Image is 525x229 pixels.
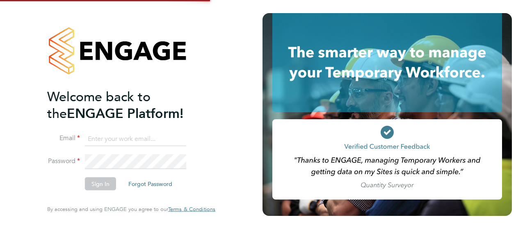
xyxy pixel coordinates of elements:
span: By accessing and using ENGAGE you agree to our [47,206,215,213]
span: Welcome back to the [47,88,151,121]
label: Email [47,134,80,143]
button: Forgot Password [122,177,179,190]
input: Enter your work email... [85,132,186,146]
a: Terms & Conditions [168,206,215,213]
button: Sign In [85,177,116,190]
h2: ENGAGE Platform! [47,88,207,122]
label: Password [47,157,80,166]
